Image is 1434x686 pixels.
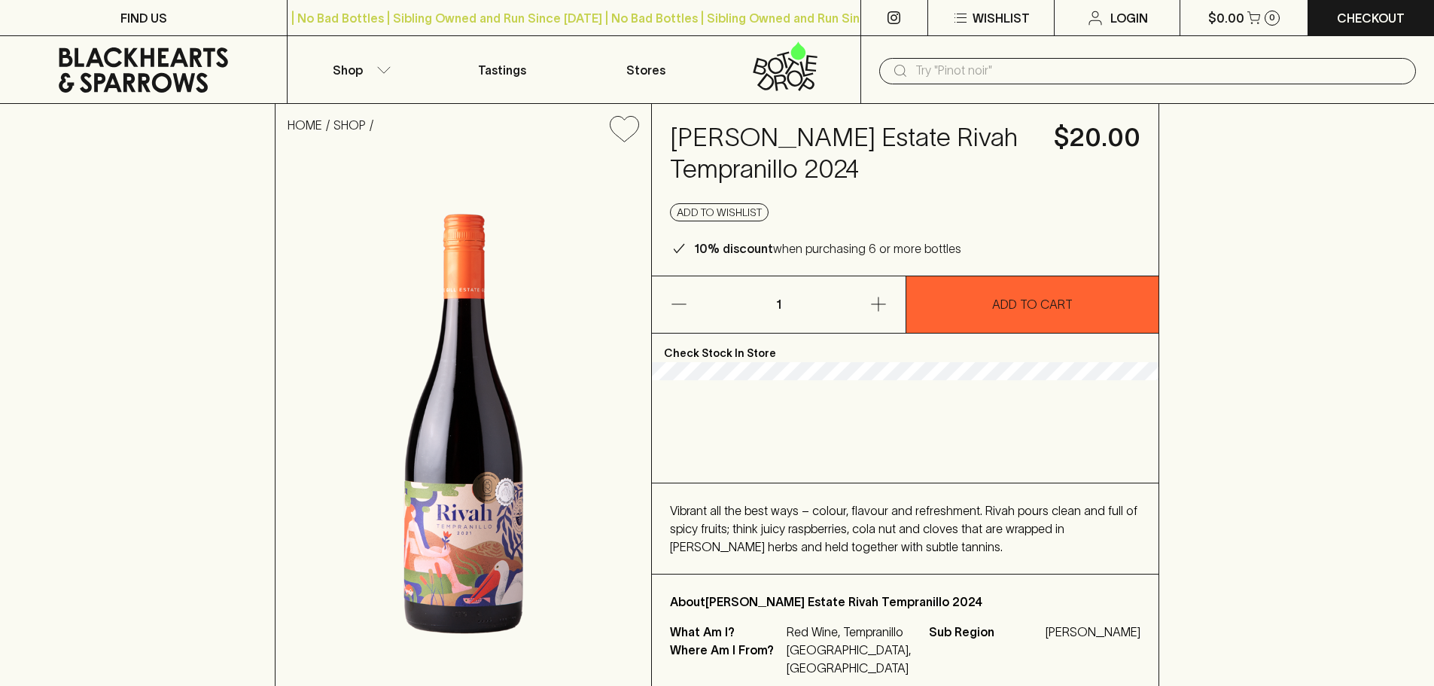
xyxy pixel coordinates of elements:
[670,593,1140,611] p: About [PERSON_NAME] Estate Rivah Tempranillo 2024
[694,242,773,255] b: 10% discount
[670,641,783,677] p: Where Am I From?
[478,61,526,79] p: Tastings
[120,9,167,27] p: FIND US
[1046,623,1140,641] span: [PERSON_NAME]
[906,276,1159,333] button: ADD TO CART
[992,295,1073,313] p: ADD TO CART
[915,59,1404,83] input: Try "Pinot noir"
[604,110,645,148] button: Add to wishlist
[288,36,431,103] button: Shop
[1269,14,1275,22] p: 0
[288,118,322,132] a: HOME
[333,118,366,132] a: SHOP
[431,36,574,103] a: Tastings
[1110,9,1148,27] p: Login
[973,9,1030,27] p: Wishlist
[1208,9,1244,27] p: $0.00
[670,623,783,641] p: What Am I?
[652,334,1158,362] p: Check Stock In Store
[670,504,1137,553] span: Vibrant all the best ways – colour, flavour and refreshment. Rivah pours clean and full of spicy ...
[787,641,911,677] p: [GEOGRAPHIC_DATA], [GEOGRAPHIC_DATA]
[626,61,665,79] p: Stores
[760,276,796,333] p: 1
[670,122,1036,185] h4: [PERSON_NAME] Estate Rivah Tempranillo 2024
[1054,122,1140,154] h4: $20.00
[574,36,717,103] a: Stores
[694,239,961,258] p: when purchasing 6 or more bottles
[670,203,769,221] button: Add to wishlist
[787,623,911,641] p: Red Wine, Tempranillo
[929,623,1042,641] span: Sub Region
[333,61,363,79] p: Shop
[1337,9,1405,27] p: Checkout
